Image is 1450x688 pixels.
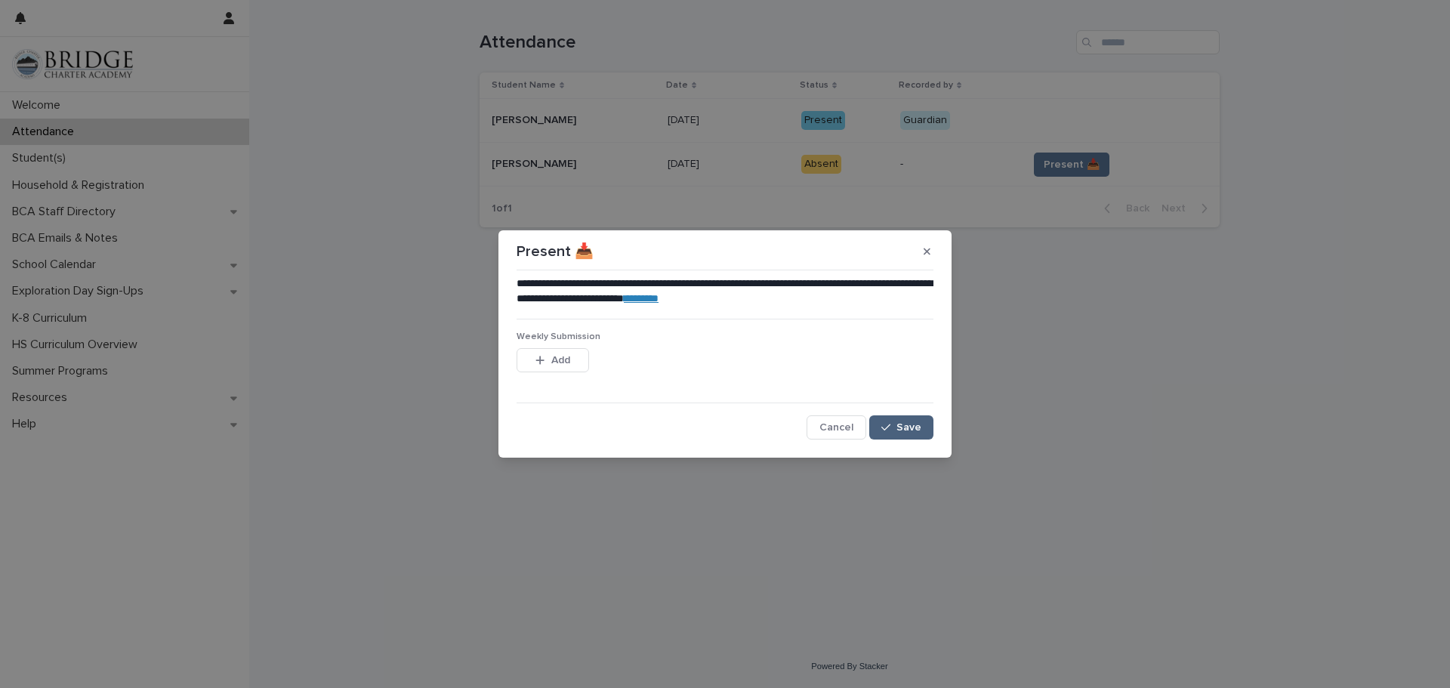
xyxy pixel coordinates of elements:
button: Cancel [807,415,866,440]
button: Add [517,348,589,372]
p: Present 📥 [517,242,594,261]
span: Add [551,355,570,366]
span: Weekly Submission [517,332,600,341]
span: Cancel [819,422,853,433]
span: Save [896,422,921,433]
button: Save [869,415,933,440]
